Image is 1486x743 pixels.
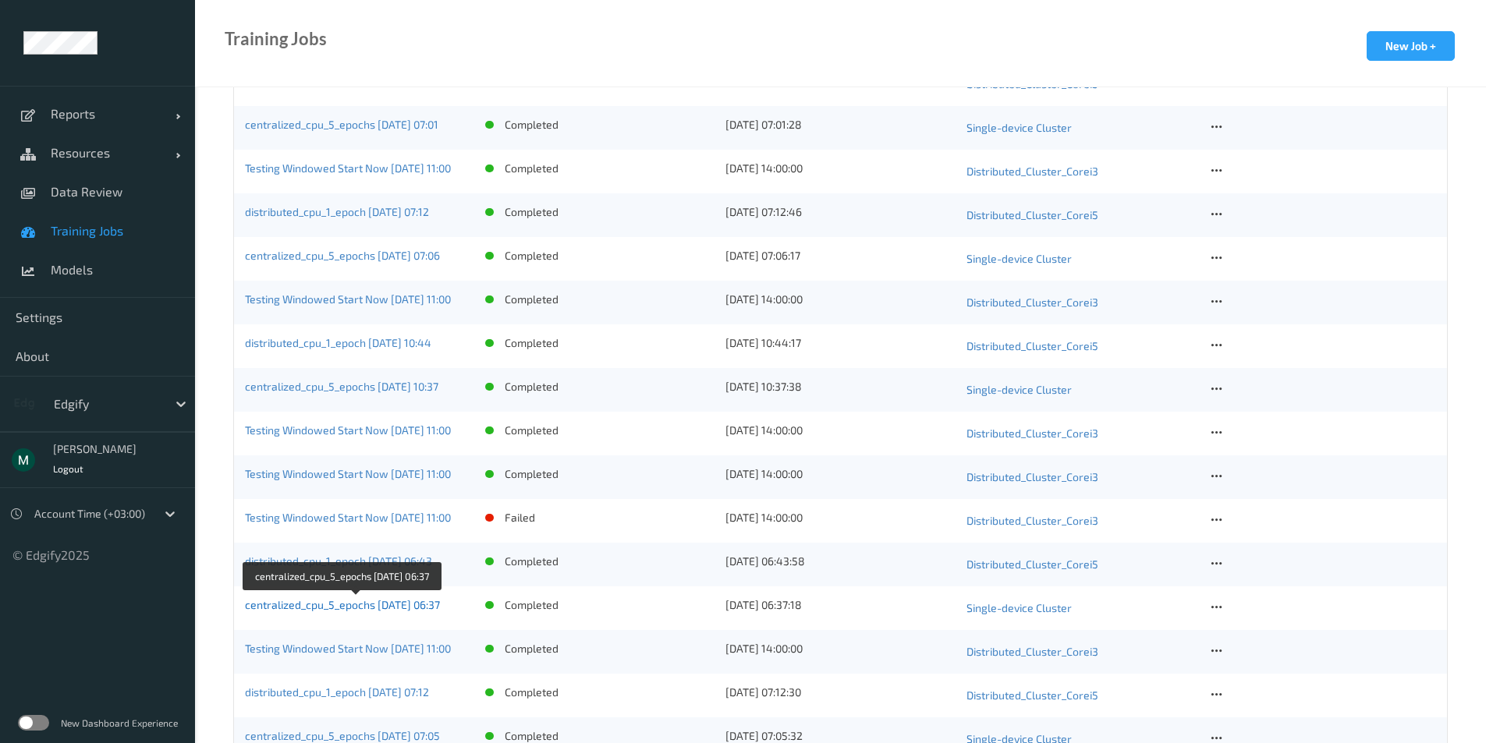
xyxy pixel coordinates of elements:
p: completed [505,204,559,220]
a: centralized_cpu_5_epochs [DATE] 06:37 [245,598,440,611]
p: failed [505,510,535,525]
button: New Job + [1367,31,1455,61]
a: Distributed_Cluster_Corei3 [966,292,1196,313]
a: Testing Windowed Start Now [DATE] 11:00 [245,292,451,306]
a: Testing Windowed Start Now [DATE] 11:00 [245,511,451,524]
a: Testing Windowed Start Now [DATE] 11:00 [245,467,451,480]
p: completed [505,554,559,569]
a: Testing Windowed Start Now [DATE] 11:00 [245,642,451,655]
a: distributed_cpu_1_epoch [DATE] 07:12 [245,205,429,218]
div: Training Jobs [225,31,327,47]
p: completed [505,641,559,656]
a: Distributed_Cluster_Corei3 [966,466,1196,488]
div: [DATE] 07:01:28 [725,117,955,133]
a: distributed_cpu_1_epoch [DATE] 06:43 [245,554,432,568]
div: [DATE] 14:00:00 [725,510,955,525]
p: completed [505,379,559,394]
a: centralized_cpu_5_epochs [DATE] 10:37 [245,380,438,393]
div: [DATE] 07:06:17 [725,248,955,264]
div: [DATE] 06:37:18 [725,597,955,613]
a: Distributed_Cluster_Corei3 [966,423,1196,444]
a: centralized_cpu_5_epochs [DATE] 07:05 [245,729,440,742]
div: [DATE] 07:12:30 [725,685,955,700]
p: completed [505,597,559,613]
a: centralized_cpu_5_epochs [DATE] 07:01 [245,118,438,131]
a: Distributed_Cluster_Corei5 [966,335,1196,357]
p: completed [505,248,559,264]
div: [DATE] 10:37:38 [725,379,955,394]
div: [DATE] 14:00:00 [725,466,955,482]
a: Testing Windowed Start Now [DATE] 11:00 [245,423,451,437]
div: [DATE] 14:00:00 [725,641,955,656]
a: centralized_cpu_5_epochs [DATE] 07:06 [245,249,440,262]
a: Distributed_Cluster_Corei5 [966,685,1196,706]
a: Distributed_Cluster_Corei5 [966,554,1196,575]
a: Single-device Cluster [966,379,1196,401]
div: [DATE] 14:00:00 [725,161,955,176]
div: [DATE] 14:00:00 [725,423,955,438]
p: completed [505,685,559,700]
a: Testing Windowed Start Now [DATE] 11:00 [245,161,451,175]
a: Single-device Cluster [966,597,1196,619]
p: completed [505,292,559,307]
a: Distributed_Cluster_Corei3 [966,641,1196,663]
div: [DATE] 07:12:46 [725,204,955,220]
div: [DATE] 10:44:17 [725,335,955,351]
div: [DATE] 06:43:58 [725,554,955,569]
a: Distributed_Cluster_Corei3 [966,510,1196,532]
a: distributed_cpu_1_epoch [DATE] 10:44 [245,336,431,349]
p: completed [505,423,559,438]
p: completed [505,117,559,133]
p: completed [505,335,559,351]
a: Single-device Cluster [966,248,1196,270]
p: completed [505,466,559,482]
a: Distributed_Cluster_Corei5 [966,204,1196,226]
a: Distributed_Cluster_Corei3 [966,161,1196,182]
a: distributed_cpu_1_epoch [DATE] 07:12 [245,685,429,699]
a: Single-device Cluster [966,117,1196,139]
div: [DATE] 14:00:00 [725,292,955,307]
p: completed [505,161,559,176]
